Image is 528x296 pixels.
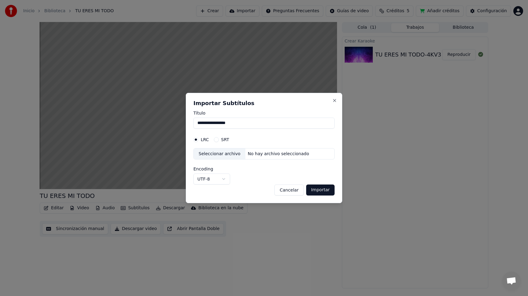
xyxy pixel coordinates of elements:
[193,167,230,171] label: Encoding
[306,185,335,196] button: Importar
[245,151,312,157] div: No hay archivo seleccionado
[193,100,335,106] h2: Importar Subtítulos
[201,137,209,142] label: LRC
[194,148,245,159] div: Seleccionar archivo
[274,185,304,196] button: Cancelar
[221,137,229,142] label: SRT
[193,111,335,115] label: Título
